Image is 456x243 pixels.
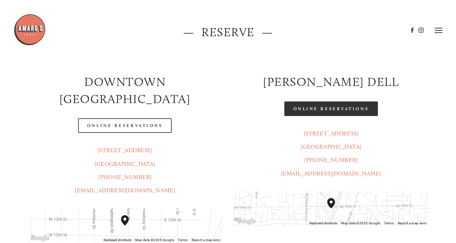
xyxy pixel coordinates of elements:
[95,160,155,167] a: [GEOGRAPHIC_DATA]
[178,238,188,242] a: Terms
[14,14,46,46] img: Amaro's Table
[104,238,131,242] button: Keyboard shortcuts
[309,221,337,226] button: Keyboard shortcuts
[341,221,380,225] span: Map data ©2025 Google
[398,221,427,225] a: Report a map error
[78,118,172,133] a: Online Reservations
[29,234,50,242] a: Open this area in Google Maps (opens a new window)
[235,217,257,226] a: Open this area in Google Maps (opens a new window)
[327,198,343,219] div: Amaro's Table 816 Northeast 98th Circle Vancouver, WA, 98665, United States
[192,238,221,242] a: Report a map error
[75,187,175,194] a: [EMAIL_ADDRESS][DOMAIN_NAME]
[27,73,223,107] h2: Downtown [GEOGRAPHIC_DATA]
[234,73,429,90] h2: [PERSON_NAME] DELL
[235,217,257,226] img: Google
[304,156,358,164] a: [PHONE_NUMBER]
[304,130,359,137] a: [STREET_ADDRESS]
[284,101,378,116] a: Online Reservations
[97,147,153,154] a: [STREET_ADDRESS]
[29,234,50,242] img: Google
[98,174,152,181] a: [PHONE_NUMBER]
[384,221,394,225] a: Terms
[121,215,137,236] div: Amaro's Table 1220 Main Street vancouver, United States
[301,143,361,150] a: [GEOGRAPHIC_DATA]
[281,170,381,177] a: [EMAIL_ADDRESS][DOMAIN_NAME]
[135,238,174,242] span: Map data ©2025 Google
